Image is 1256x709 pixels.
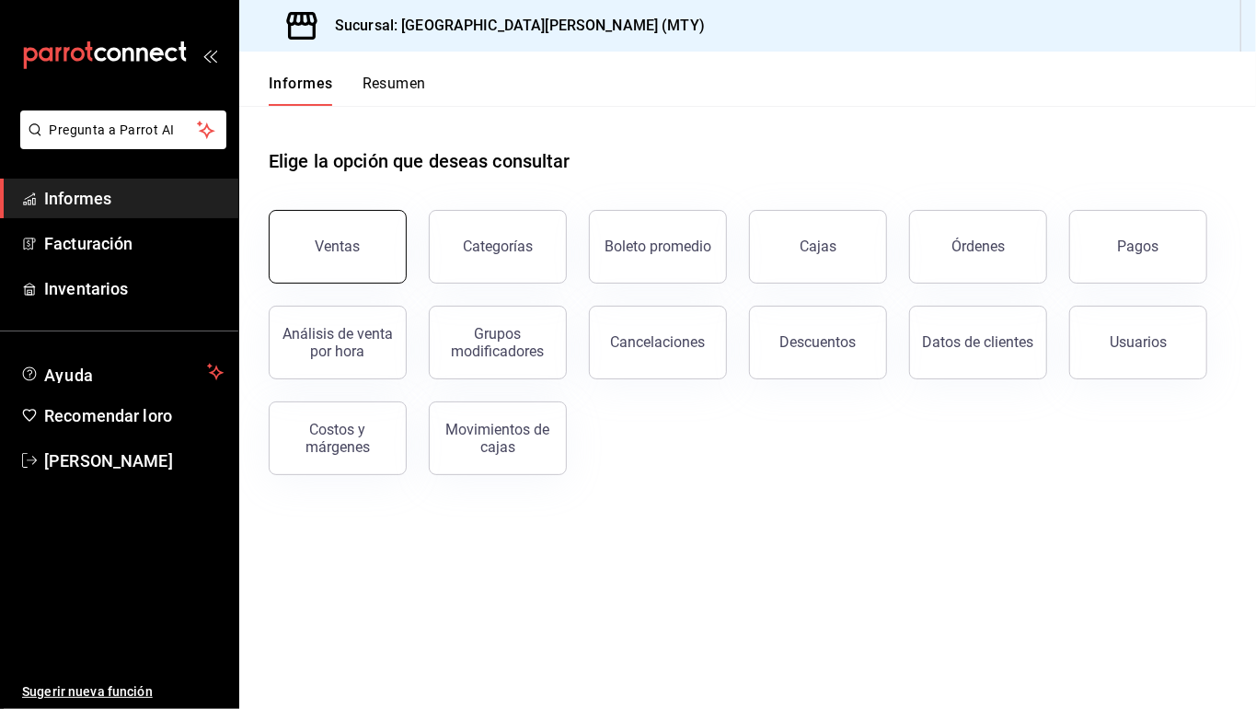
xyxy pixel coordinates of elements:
[1110,333,1167,351] font: Usuarios
[316,238,361,255] font: Ventas
[749,306,887,379] button: Descuentos
[44,406,172,425] font: Recomendar loro
[44,366,94,385] font: Ayuda
[446,421,550,456] font: Movimientos de cajas
[800,238,836,255] font: Cajas
[463,238,533,255] font: Categorías
[305,421,370,456] font: Costos y márgenes
[269,75,333,92] font: Informes
[269,74,426,106] div: pestañas de navegación
[363,75,426,92] font: Resumen
[269,150,570,172] font: Elige la opción que deseas consultar
[452,325,545,360] font: Grupos modificadores
[13,134,226,153] a: Pregunta a Parrot AI
[780,333,857,351] font: Descuentos
[1069,210,1207,284] button: Pagos
[429,401,567,475] button: Movimientos de cajas
[605,238,711,255] font: Boleto promedio
[269,210,407,284] button: Ventas
[20,110,226,149] button: Pregunta a Parrot AI
[50,122,175,137] font: Pregunta a Parrot AI
[611,333,706,351] font: Cancelaciones
[282,325,393,360] font: Análisis de venta por hora
[749,210,887,284] button: Cajas
[335,17,705,34] font: Sucursal: [GEOGRAPHIC_DATA][PERSON_NAME] (MTY)
[202,48,217,63] button: abrir_cajón_menú
[22,684,153,699] font: Sugerir nueva función
[269,306,407,379] button: Análisis de venta por hora
[1069,306,1207,379] button: Usuarios
[44,279,128,298] font: Inventarios
[589,306,727,379] button: Cancelaciones
[44,451,173,471] font: [PERSON_NAME]
[951,238,1005,255] font: Órdenes
[1118,238,1159,255] font: Pagos
[589,210,727,284] button: Boleto promedio
[909,210,1047,284] button: Órdenes
[923,333,1034,351] font: Datos de clientes
[429,210,567,284] button: Categorías
[909,306,1047,379] button: Datos de clientes
[269,401,407,475] button: Costos y márgenes
[429,306,567,379] button: Grupos modificadores
[44,234,133,253] font: Facturación
[44,189,111,208] font: Informes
